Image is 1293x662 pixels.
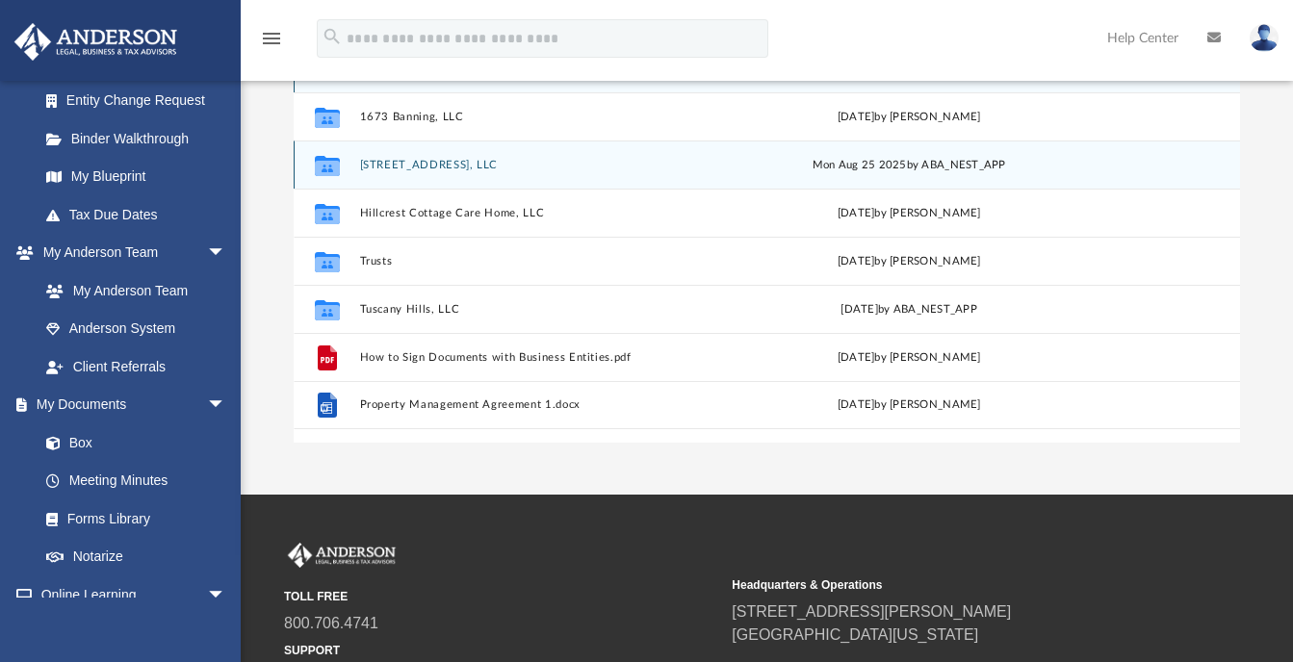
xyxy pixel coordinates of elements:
[13,575,246,614] a: Online Learningarrow_drop_down
[729,301,1090,318] div: [DATE] by ABA_NEST_APP
[729,109,1090,126] div: [DATE] by [PERSON_NAME]
[27,499,236,538] a: Forms Library
[359,111,720,123] button: 1673 Banning, LLC
[359,399,720,412] button: Property Management Agreement 1.docx
[284,615,378,631] a: 800.706.4741
[732,603,1011,620] a: [STREET_ADDRESS][PERSON_NAME]
[732,626,978,643] a: [GEOGRAPHIC_DATA][US_STATE]
[1250,24,1279,52] img: User Pic
[260,27,283,50] i: menu
[729,396,1090,414] div: [DATE] by [PERSON_NAME]
[284,588,718,605] small: TOLL FREE
[732,576,1166,594] small: Headquarters & Operations
[729,157,1090,174] div: Mon Aug 25 2025 by ABA_NEST_APP
[27,195,255,234] a: Tax Due Dates
[260,37,283,50] a: menu
[359,303,720,316] button: Tuscany Hills, LLC
[13,386,246,424] a: My Documentsarrow_drop_down
[27,119,255,158] a: Binder Walkthrough
[729,349,1090,367] div: [DATE] by [PERSON_NAME]
[359,159,720,171] button: [STREET_ADDRESS], LLC
[359,207,720,219] button: Hillcrest Cottage Care Home, LLC
[207,234,246,273] span: arrow_drop_down
[359,255,720,267] button: Trusts
[294,44,1241,443] div: grid
[27,462,246,500] a: Meeting Minutes
[27,347,246,386] a: Client Referrals
[284,642,718,659] small: SUPPORT
[322,26,343,47] i: search
[27,310,246,348] a: Anderson System
[9,23,183,61] img: Anderson Advisors Platinum Portal
[207,386,246,425] span: arrow_drop_down
[27,538,246,576] a: Notarize
[207,575,246,615] span: arrow_drop_down
[27,271,236,310] a: My Anderson Team
[27,423,236,462] a: Box
[284,543,400,568] img: Anderson Advisors Platinum Portal
[359,351,720,364] button: How to Sign Documents with Business Entities.pdf
[729,253,1090,270] div: [DATE] by [PERSON_NAME]
[27,158,246,196] a: My Blueprint
[13,234,246,272] a: My Anderson Teamarrow_drop_down
[729,205,1090,222] div: [DATE] by [PERSON_NAME]
[27,82,255,120] a: Entity Change Request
